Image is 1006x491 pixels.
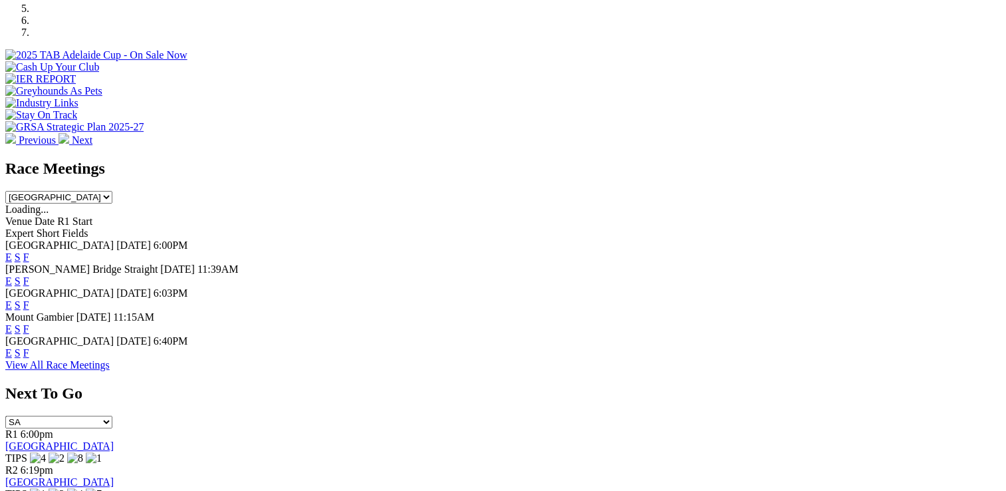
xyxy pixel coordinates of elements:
[30,452,46,464] img: 4
[116,287,151,299] span: [DATE]
[5,251,12,263] a: E
[197,263,239,275] span: 11:39AM
[154,287,188,299] span: 6:03PM
[5,275,12,287] a: E
[76,311,111,323] span: [DATE]
[5,160,1001,178] h2: Race Meetings
[23,347,29,359] a: F
[35,216,55,227] span: Date
[5,216,32,227] span: Venue
[59,133,69,144] img: chevron-right-pager-white.svg
[15,251,21,263] a: S
[5,440,114,452] a: [GEOGRAPHIC_DATA]
[5,428,18,440] span: R1
[23,299,29,311] a: F
[154,335,188,347] span: 6:40PM
[23,323,29,335] a: F
[113,311,154,323] span: 11:15AM
[5,385,1001,403] h2: Next To Go
[5,133,16,144] img: chevron-left-pager-white.svg
[49,452,64,464] img: 2
[5,464,18,476] span: R2
[5,359,110,371] a: View All Race Meetings
[5,85,102,97] img: Greyhounds As Pets
[116,335,151,347] span: [DATE]
[15,347,21,359] a: S
[23,251,29,263] a: F
[72,134,92,146] span: Next
[5,49,188,61] img: 2025 TAB Adelaide Cup - On Sale Now
[5,347,12,359] a: E
[5,97,78,109] img: Industry Links
[5,228,34,239] span: Expert
[154,240,188,251] span: 6:00PM
[37,228,60,239] span: Short
[5,323,12,335] a: E
[5,121,144,133] img: GRSA Strategic Plan 2025-27
[5,263,158,275] span: [PERSON_NAME] Bridge Straight
[116,240,151,251] span: [DATE]
[5,134,59,146] a: Previous
[57,216,92,227] span: R1 Start
[5,73,76,85] img: IER REPORT
[5,109,77,121] img: Stay On Track
[15,323,21,335] a: S
[5,240,114,251] span: [GEOGRAPHIC_DATA]
[5,452,27,464] span: TIPS
[67,452,83,464] img: 8
[19,134,56,146] span: Previous
[5,287,114,299] span: [GEOGRAPHIC_DATA]
[62,228,88,239] span: Fields
[5,476,114,488] a: [GEOGRAPHIC_DATA]
[5,311,74,323] span: Mount Gambier
[15,275,21,287] a: S
[21,464,53,476] span: 6:19pm
[5,299,12,311] a: E
[5,335,114,347] span: [GEOGRAPHIC_DATA]
[15,299,21,311] a: S
[23,275,29,287] a: F
[21,428,53,440] span: 6:00pm
[59,134,92,146] a: Next
[5,204,49,215] span: Loading...
[86,452,102,464] img: 1
[160,263,195,275] span: [DATE]
[5,61,99,73] img: Cash Up Your Club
